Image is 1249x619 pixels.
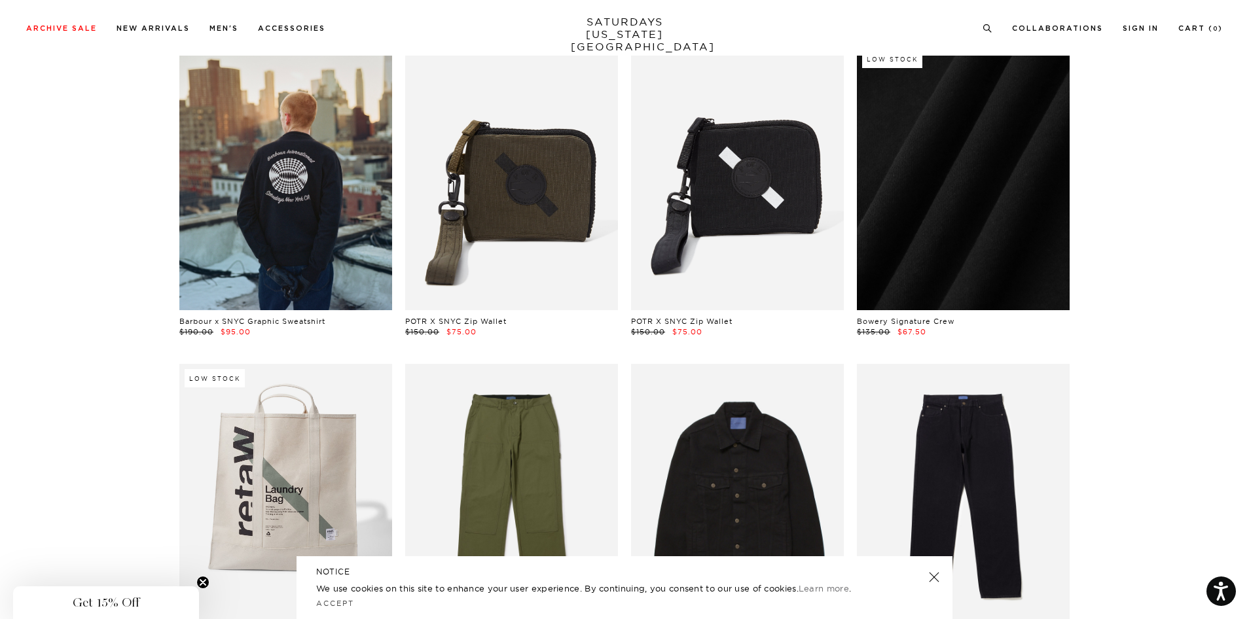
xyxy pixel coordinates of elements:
[1178,25,1223,32] a: Cart (0)
[185,369,245,387] div: Low Stock
[631,317,733,326] a: POTR X SNYC Zip Wallet
[258,25,325,32] a: Accessories
[316,599,354,608] a: Accept
[672,327,702,336] span: $75.00
[857,327,890,336] span: $135.00
[1012,25,1103,32] a: Collaborations
[799,583,849,593] a: Learn more
[196,576,209,589] button: Close teaser
[316,582,886,595] p: We use cookies on this site to enhance your user experience. By continuing, you consent to our us...
[631,327,665,336] span: $150.00
[316,566,933,578] h5: NOTICE
[221,327,251,336] span: $95.00
[73,595,139,610] span: Get 15% Off
[1123,25,1159,32] a: Sign In
[209,25,238,32] a: Men's
[1213,26,1218,32] small: 0
[117,25,190,32] a: New Arrivals
[179,327,213,336] span: $190.00
[897,327,926,336] span: $67.50
[405,317,507,326] a: POTR X SNYC Zip Wallet
[405,327,439,336] span: $150.00
[571,16,679,53] a: SATURDAYS[US_STATE][GEOGRAPHIC_DATA]
[446,327,477,336] span: $75.00
[857,317,954,326] a: Bowery Signature Crew
[13,586,199,619] div: Get 15% OffClose teaser
[26,25,97,32] a: Archive Sale
[862,50,922,68] div: Low Stock
[179,317,325,326] a: Barbour x SNYC Graphic Sweatshirt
